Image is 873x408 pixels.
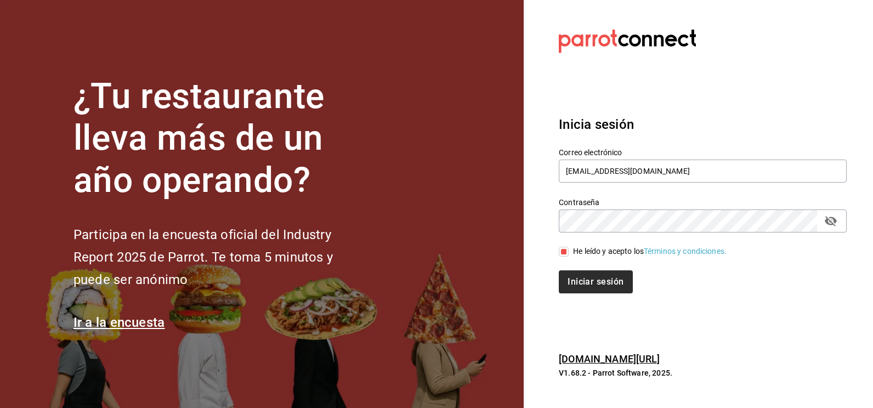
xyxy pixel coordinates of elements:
label: Contraseña [559,198,847,206]
div: He leído y acepto los [573,246,727,257]
h2: Participa en la encuesta oficial del Industry Report 2025 de Parrot. Te toma 5 minutos y puede se... [73,224,370,291]
label: Correo electrónico [559,148,847,156]
a: [DOMAIN_NAME][URL] [559,353,660,365]
h3: Inicia sesión [559,115,847,134]
button: passwordField [821,212,840,230]
input: Ingresa tu correo electrónico [559,160,847,183]
p: V1.68.2 - Parrot Software, 2025. [559,367,847,378]
a: Términos y condiciones. [644,247,727,256]
h1: ¿Tu restaurante lleva más de un año operando? [73,76,370,202]
button: Iniciar sesión [559,270,632,293]
a: Ir a la encuesta [73,315,165,330]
